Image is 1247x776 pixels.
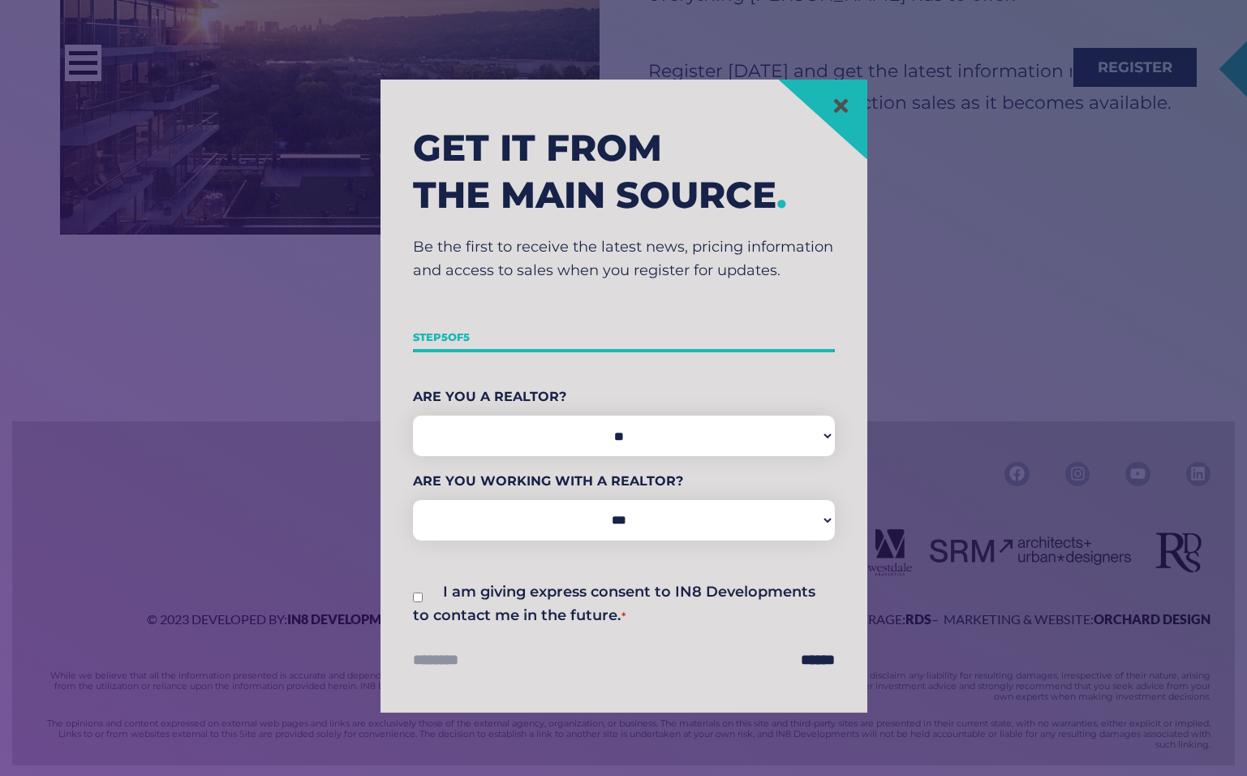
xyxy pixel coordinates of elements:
label: Are You A Realtor? [413,385,835,409]
label: Are You Working With A Realtor? [413,469,835,494]
p: Step of [413,325,835,350]
label: I am giving express consent to IN8 Developments to contact me in the future. [413,583,815,625]
span: . [776,172,787,217]
span: 5 [463,330,470,343]
span: 5 [441,330,448,343]
h2: Get it from the main source [413,124,835,219]
p: Be the first to receive the latest news, pricing information and access to sales when you registe... [413,235,835,283]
